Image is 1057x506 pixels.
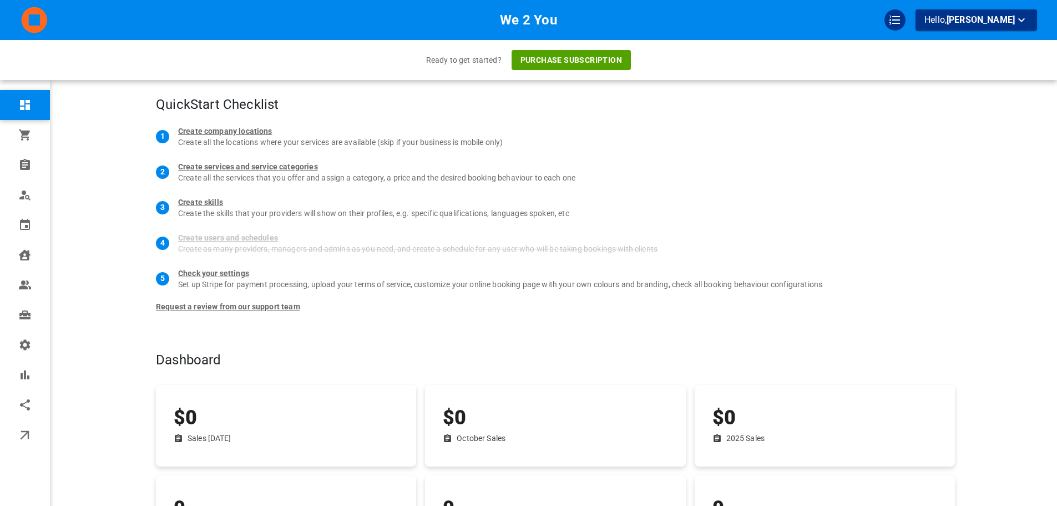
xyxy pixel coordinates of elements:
button: Purchase subscription [512,50,631,70]
div: 4 [156,237,169,250]
p: October Sales [457,433,505,444]
p: Create all the locations where your services are available (skip if your business is mobile only) [178,137,955,148]
h4: Dashboard [156,352,815,369]
span: [PERSON_NAME] [947,14,1015,25]
p: Create all the services that you offer and assign a category, a price and the desired booking beh... [178,172,955,183]
h4: QuickStart Checklist [156,97,822,113]
div: Create users and schedules [178,232,278,243]
div: Create company locations [178,126,272,137]
span: $0 [443,406,466,429]
p: 2025 Sales [726,433,765,444]
p: Create the skills that your providers will show on their profiles, e.g. specific qualifications, ... [178,208,955,219]
div: Request a review from our support team [156,297,300,317]
div: 3 [156,201,169,214]
div: QuickStart Guide [884,9,906,31]
div: Create skills [178,197,223,208]
img: company-logo [20,6,49,34]
div: 2 [156,166,169,179]
div: 5 [156,272,169,285]
p: Ready to get started? [426,54,502,66]
p: Set up Stripe for payment processing, upload your terms of service, customize your online booking... [178,279,955,290]
div: Create services and service categories [178,161,318,172]
p: Sales Today [188,433,231,444]
span: $0 [712,406,736,429]
p: Create as many providers, managers and admins as you need, and create a schedule for any user who... [178,243,955,254]
h6: We 2 You [500,9,557,31]
div: Check your settings [178,268,249,279]
p: Hello, [924,13,1028,27]
button: Hello,[PERSON_NAME] [916,9,1037,31]
span: $0 [174,406,197,429]
div: 1 [156,130,169,143]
